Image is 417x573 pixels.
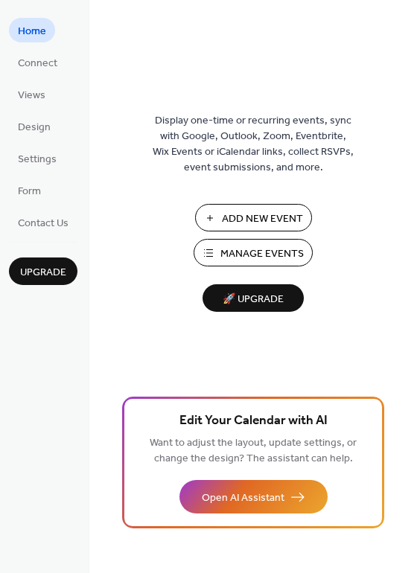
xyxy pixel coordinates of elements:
[194,239,313,266] button: Manage Events
[9,146,66,170] a: Settings
[202,490,284,506] span: Open AI Assistant
[20,265,66,281] span: Upgrade
[179,480,328,513] button: Open AI Assistant
[9,18,55,42] a: Home
[153,113,354,176] span: Display one-time or recurring events, sync with Google, Outlook, Zoom, Eventbrite, Wix Events or ...
[9,114,60,138] a: Design
[203,284,304,312] button: 🚀 Upgrade
[18,24,46,39] span: Home
[18,88,45,103] span: Views
[211,289,295,310] span: 🚀 Upgrade
[18,216,69,231] span: Contact Us
[222,211,303,227] span: Add New Event
[18,184,41,199] span: Form
[18,56,57,71] span: Connect
[150,433,357,469] span: Want to adjust the layout, update settings, or change the design? The assistant can help.
[9,210,77,234] a: Contact Us
[9,50,66,74] a: Connect
[18,152,57,167] span: Settings
[9,178,50,202] a: Form
[18,120,51,135] span: Design
[195,204,312,231] button: Add New Event
[9,82,54,106] a: Views
[179,411,328,432] span: Edit Your Calendar with AI
[9,257,77,285] button: Upgrade
[220,246,304,262] span: Manage Events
